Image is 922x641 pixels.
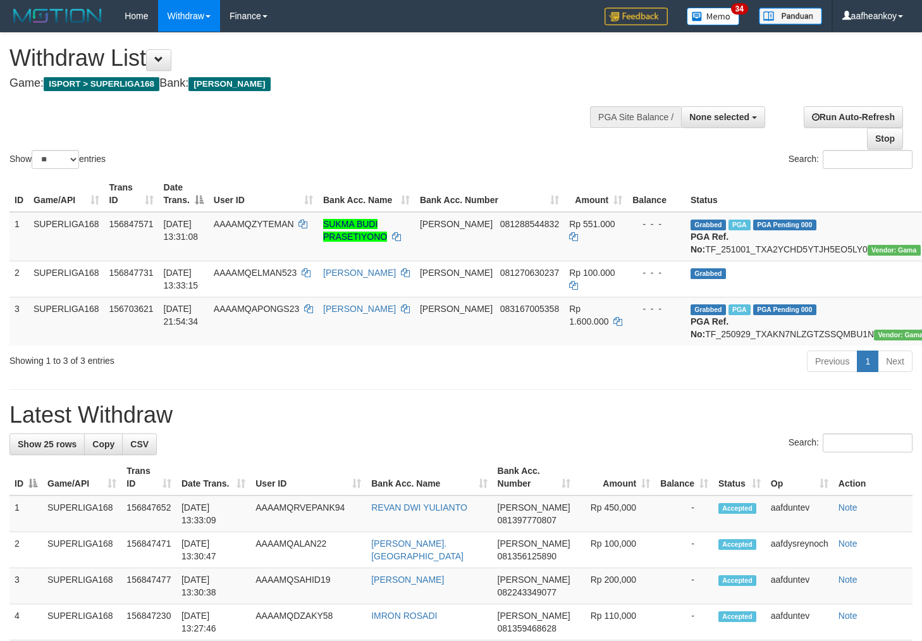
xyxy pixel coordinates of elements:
label: Search: [789,433,913,452]
span: 156847571 [109,219,154,229]
h1: Latest Withdraw [9,402,913,428]
th: Action [833,459,913,495]
th: Date Trans.: activate to sort column ascending [176,459,250,495]
span: Vendor URL: https://trx31.1velocity.biz [868,245,921,256]
span: Accepted [718,611,756,622]
span: Copy 081397770807 to clipboard [498,515,556,525]
span: Rp 1.600.000 [569,304,608,327]
span: AAAAMQELMAN523 [214,268,297,278]
span: ISPORT > SUPERLIGA168 [44,77,159,91]
a: Note [839,575,857,585]
a: Copy [84,433,123,455]
img: MOTION_logo.png [9,6,106,25]
span: 34 [731,3,748,15]
td: SUPERLIGA168 [42,604,121,640]
span: [DATE] 13:31:08 [164,219,199,242]
img: Feedback.jpg [605,8,668,25]
td: SUPERLIGA168 [42,532,121,568]
span: Grabbed [691,304,726,315]
td: 1 [9,495,42,532]
th: Game/API: activate to sort column ascending [28,176,104,212]
span: CSV [130,439,149,449]
img: panduan.png [759,8,822,25]
td: aafduntev [766,568,833,604]
td: - [655,532,713,568]
td: 3 [9,297,28,345]
td: AAAAMQRVEPANK94 [250,495,366,532]
th: Bank Acc. Number: activate to sort column ascending [415,176,564,212]
a: Note [839,611,857,621]
select: Showentries [32,150,79,169]
span: Copy 082243349077 to clipboard [498,587,556,597]
td: Rp 110,000 [575,604,655,640]
td: SUPERLIGA168 [28,212,104,261]
td: Rp 100,000 [575,532,655,568]
a: SUKMA BUDI PRASETIYONO [323,219,387,242]
th: Balance: activate to sort column ascending [655,459,713,495]
img: Button%20Memo.svg [687,8,740,25]
a: Run Auto-Refresh [804,106,903,128]
a: CSV [122,433,157,455]
button: None selected [681,106,765,128]
a: [PERSON_NAME] [371,575,444,585]
td: SUPERLIGA168 [28,297,104,345]
a: Note [839,502,857,513]
td: 156847471 [121,532,176,568]
span: AAAAMQZYTEMAN [214,219,294,229]
div: - - - [632,266,680,279]
span: [PERSON_NAME] [420,219,493,229]
a: Note [839,538,857,549]
span: 156703621 [109,304,154,314]
span: Marked by aafheankoy [728,220,751,230]
a: IMRON ROSADI [371,611,437,621]
h1: Withdraw List [9,46,602,71]
th: Bank Acc. Number: activate to sort column ascending [493,459,575,495]
span: Marked by aafchhiseyha [728,304,751,315]
th: Amount: activate to sort column ascending [564,176,627,212]
td: [DATE] 13:33:09 [176,495,250,532]
td: [DATE] 13:30:47 [176,532,250,568]
a: Stop [867,128,903,149]
th: Bank Acc. Name: activate to sort column ascending [366,459,492,495]
span: Copy 081359468628 to clipboard [498,623,556,633]
span: [PERSON_NAME] [498,538,570,549]
div: - - - [632,218,680,230]
th: User ID: activate to sort column ascending [209,176,318,212]
span: Rp 551.000 [569,219,615,229]
th: Bank Acc. Name: activate to sort column ascending [318,176,415,212]
span: [DATE] 21:54:34 [164,304,199,327]
div: - - - [632,302,680,315]
span: PGA Pending [753,220,816,230]
span: Accepted [718,575,756,586]
td: 156847477 [121,568,176,604]
td: Rp 200,000 [575,568,655,604]
td: aafdysreynoch [766,532,833,568]
span: Copy 081288544832 to clipboard [500,219,559,229]
span: Grabbed [691,220,726,230]
input: Search: [823,433,913,452]
div: Showing 1 to 3 of 3 entries [9,349,375,367]
span: Grabbed [691,268,726,279]
div: PGA Site Balance / [590,106,681,128]
td: - [655,568,713,604]
th: Amount: activate to sort column ascending [575,459,655,495]
td: aafduntev [766,604,833,640]
td: aafduntev [766,495,833,532]
span: 156847731 [109,268,154,278]
th: ID [9,176,28,212]
a: REVAN DWI YULIANTO [371,502,467,513]
th: Status: activate to sort column ascending [713,459,766,495]
span: Copy 081356125890 to clipboard [498,551,556,561]
td: [DATE] 13:27:46 [176,604,250,640]
span: [PERSON_NAME] [498,611,570,621]
span: [DATE] 13:33:15 [164,268,199,290]
a: Previous [807,351,857,372]
span: Copy [92,439,114,449]
b: PGA Ref. No: [691,232,728,254]
td: 2 [9,261,28,297]
td: SUPERLIGA168 [42,495,121,532]
td: SUPERLIGA168 [28,261,104,297]
span: None selected [689,112,749,122]
a: [PERSON_NAME] [323,304,396,314]
a: Show 25 rows [9,433,85,455]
